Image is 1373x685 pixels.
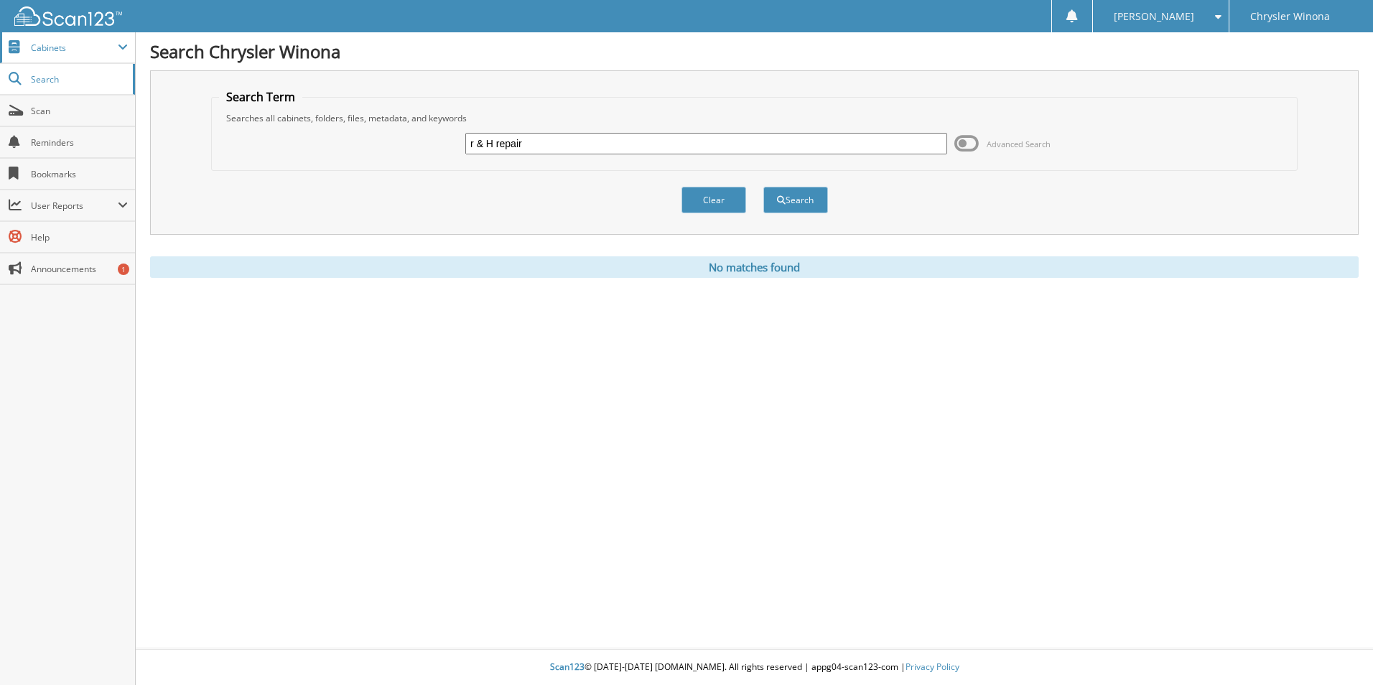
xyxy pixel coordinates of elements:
span: Bookmarks [31,168,128,180]
span: Scan [31,105,128,117]
span: Reminders [31,136,128,149]
div: No matches found [150,256,1359,278]
span: Cabinets [31,42,118,54]
h1: Search Chrysler Winona [150,39,1359,63]
span: Help [31,231,128,243]
a: Privacy Policy [906,661,959,673]
div: © [DATE]-[DATE] [DOMAIN_NAME]. All rights reserved | appg04-scan123-com | [136,650,1373,685]
img: scan123-logo-white.svg [14,6,122,26]
button: Search [763,187,828,213]
span: [PERSON_NAME] [1114,12,1194,21]
span: Scan123 [550,661,585,673]
span: Advanced Search [987,139,1051,149]
span: User Reports [31,200,118,212]
div: 1 [118,264,129,275]
iframe: Chat Widget [1301,616,1373,685]
span: Chrysler Winona [1250,12,1330,21]
span: Announcements [31,263,128,275]
legend: Search Term [219,89,302,105]
div: Searches all cabinets, folders, files, metadata, and keywords [219,112,1290,124]
span: Search [31,73,126,85]
button: Clear [681,187,746,213]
